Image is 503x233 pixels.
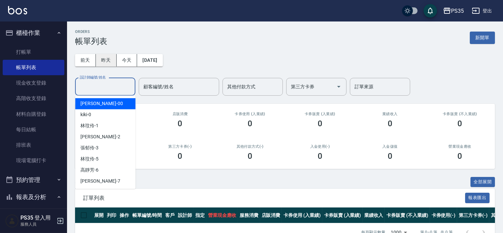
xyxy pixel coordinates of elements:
h3: 0 [248,119,252,128]
span: [PERSON_NAME] -2 [80,133,120,140]
th: 服務消費 [238,207,260,223]
a: 報表目錄 [3,208,64,224]
button: PS35 [440,4,466,18]
th: 設計師 [176,207,194,223]
h2: 入金儲值 [363,144,417,149]
h2: 營業現金應收 [433,144,487,149]
div: PS35 [451,7,464,15]
h3: 0 [458,151,462,161]
h3: 0 [248,151,252,161]
img: Logo [8,6,27,14]
a: 每日結帳 [3,122,64,137]
a: 帳單列表 [3,60,64,75]
span: 訂單列表 [83,195,465,201]
a: 新開單 [470,34,495,41]
a: 現場電腦打卡 [3,153,64,168]
span: 張郁伶 -3 [80,144,99,151]
h2: 第三方卡券(-) [153,144,207,149]
th: 客戶 [164,207,176,223]
th: 列印 [105,207,118,223]
a: 排班表 [3,137,64,153]
button: 前天 [75,54,96,66]
button: 今天 [117,54,137,66]
span: [PERSON_NAME] -7 [80,178,120,185]
th: 指定 [194,207,206,223]
a: 現金收支登錄 [3,75,64,91]
th: 店販消費 [260,207,282,223]
span: kiki -0 [80,111,91,118]
button: 登出 [469,5,495,17]
h2: 卡券使用 (入業績) [223,112,277,116]
th: 操作 [118,207,131,223]
th: 卡券販賣 (不入業績) [385,207,430,223]
h3: 0 [178,151,182,161]
th: 營業現金應收 [206,207,238,223]
button: [DATE] [137,54,163,66]
a: 高階收支登錄 [3,91,64,106]
span: 林玟伶 -5 [80,155,99,162]
h2: 其他付款方式(-) [223,144,277,149]
th: 帳單編號/時間 [131,207,164,223]
h2: 入金使用(-) [293,144,347,149]
h2: 卡券販賣 (入業績) [293,112,347,116]
a: 材料自購登錄 [3,106,64,122]
button: 全部展開 [470,177,495,187]
th: 展開 [92,207,105,223]
h3: 0 [458,119,462,128]
h3: 0 [388,119,392,128]
button: 櫃檯作業 [3,24,64,42]
button: 昨天 [96,54,117,66]
img: Person [5,214,19,228]
a: 報表匯出 [465,194,490,201]
span: 高靜芳 -6 [80,167,99,174]
h2: ORDERS [75,30,107,34]
button: 預約管理 [3,171,64,189]
h3: 0 [178,119,182,128]
th: 卡券販賣 (入業績) [322,207,363,223]
h2: 卡券販賣 (不入業績) [433,112,487,116]
th: 卡券使用(-) [430,207,457,223]
th: 第三方卡券(-) [457,207,489,223]
button: save [424,4,437,17]
h3: 0 [318,119,322,128]
button: Open [333,81,344,92]
th: 業績收入 [363,207,385,223]
h2: 店販消費 [153,112,207,116]
span: 林玟伶 -1 [80,122,99,129]
button: 報表及分析 [3,188,64,206]
span: [PERSON_NAME] -00 [80,100,123,107]
h3: 0 [388,151,392,161]
th: 卡券使用 (入業績) [282,207,322,223]
h3: 0 [318,151,322,161]
h3: 帳單列表 [75,37,107,46]
p: 服務人員 [20,221,55,227]
button: 報表匯出 [465,193,490,203]
button: 新開單 [470,32,495,44]
label: 設計師編號/姓名 [80,75,106,80]
h5: PS35 登入用 [20,215,55,221]
h2: 業績收入 [363,112,417,116]
a: 打帳單 [3,44,64,60]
